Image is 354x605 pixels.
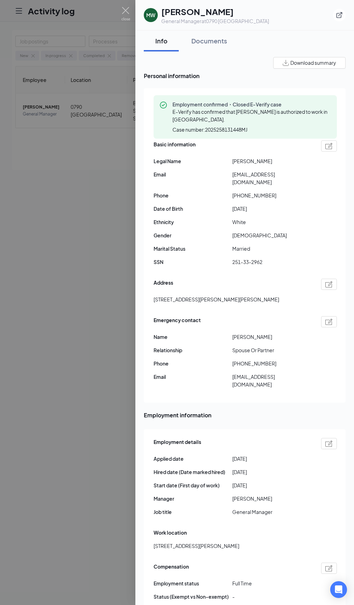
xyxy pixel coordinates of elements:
span: [PHONE_NUMBER] [232,360,311,367]
span: Download summary [290,59,336,67]
span: Personal information [144,71,346,80]
span: Married [232,245,311,252]
span: Date of Birth [154,205,232,213]
span: Start date (First day of work) [154,481,232,489]
span: Email [154,373,232,381]
span: Email [154,171,232,178]
span: [PERSON_NAME] [232,333,311,341]
div: General Manager at 0790 [GEOGRAPHIC_DATA] [161,18,269,25]
svg: ExternalLink [336,12,343,19]
div: Open Intercom Messenger [330,581,347,598]
span: Full Time [232,579,311,587]
span: [DATE] [232,455,311,463]
span: [DATE] [232,205,311,213]
svg: CheckmarkCircle [159,101,168,109]
span: Employment information [144,411,346,419]
span: SSN [154,258,232,266]
span: Spouse Or Partner [232,346,311,354]
span: Employment confirmed・Closed E-Verify case [172,101,331,108]
span: Hired date (Date marked hired) [154,468,232,476]
div: Documents [191,36,227,45]
span: White [232,218,311,226]
span: Address [154,279,173,290]
div: MW [146,12,155,19]
span: Gender [154,231,232,239]
span: [DEMOGRAPHIC_DATA] [232,231,311,239]
span: - [232,593,311,600]
span: [STREET_ADDRESS][PERSON_NAME][PERSON_NAME] [154,295,279,303]
button: ExternalLink [333,9,346,21]
div: Info [151,36,172,45]
span: [PERSON_NAME] [232,157,311,165]
span: E-Verify has confirmed that [PERSON_NAME] is authorized to work in [GEOGRAPHIC_DATA]. [172,109,327,123]
span: [PHONE_NUMBER] [232,192,311,199]
span: [DATE] [232,468,311,476]
span: Work location [154,529,187,536]
span: Ethnicity [154,218,232,226]
span: Phone [154,360,232,367]
span: Name [154,333,232,341]
span: [EMAIL_ADDRESS][DOMAIN_NAME] [232,373,311,388]
span: Applied date [154,455,232,463]
span: Status (Exempt vs Non-exempt) [154,593,232,600]
span: Emergency contact [154,316,201,327]
span: Employment details [154,438,201,449]
span: Manager [154,495,232,502]
span: 251-33-2962 [232,258,311,266]
span: [EMAIL_ADDRESS][DOMAIN_NAME] [232,171,311,186]
span: General Manager [232,508,311,516]
span: Case number: 2025258131448MJ [172,126,247,133]
span: [DATE] [232,481,311,489]
span: Phone [154,192,232,199]
span: Employment status [154,579,232,587]
h1: [PERSON_NAME] [161,6,269,18]
button: Download summary [273,57,346,69]
span: Legal Name [154,157,232,165]
span: Job title [154,508,232,516]
span: Compensation [154,563,189,574]
span: Basic information [154,140,196,152]
span: [PERSON_NAME] [232,495,311,502]
span: [STREET_ADDRESS][PERSON_NAME] [154,542,239,550]
span: Relationship [154,346,232,354]
span: Marital Status [154,245,232,252]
